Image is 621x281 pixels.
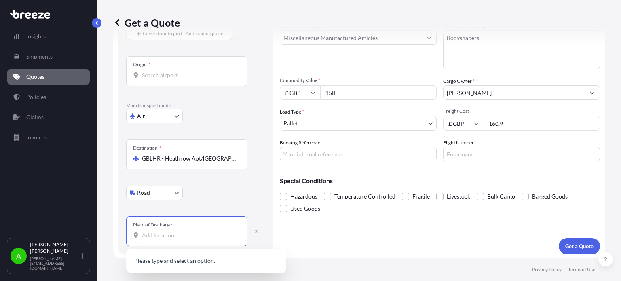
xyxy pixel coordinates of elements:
[568,266,595,273] p: Terms of Use
[484,116,600,131] input: Enter amount
[412,190,430,203] span: Fragile
[443,147,600,161] input: Enter name
[133,145,161,151] div: Destination
[280,139,320,147] label: Booking Reference
[126,109,183,123] button: Select transport
[532,190,568,203] span: Bagged Goods
[443,77,475,85] label: Cargo Owner
[444,85,585,100] input: Full name
[487,190,515,203] span: Bulk Cargo
[26,73,44,81] p: Quotes
[137,112,145,120] span: Air
[320,85,437,100] input: Type amount
[137,189,150,197] span: Road
[142,154,237,163] input: Destination
[290,190,317,203] span: Hazardous
[26,113,44,121] p: Claims
[280,147,437,161] input: Your internal reference
[26,32,46,40] p: Insights
[447,190,470,203] span: Livestock
[280,177,600,184] p: Special Conditions
[113,16,180,29] p: Get a Quote
[532,266,562,273] p: Privacy Policy
[133,222,172,228] div: Place of Discharge
[585,85,600,100] button: Show suggestions
[126,102,265,109] p: Main transport mode
[443,108,600,114] span: Freight Cost
[126,249,286,273] div: Show suggestions
[26,133,47,142] p: Invoices
[126,186,183,200] button: Select transport
[443,139,474,147] label: Flight Number
[280,77,437,84] span: Commodity Value
[129,252,283,270] p: Please type and select an option.
[30,256,80,270] p: [PERSON_NAME][EMAIL_ADDRESS][DOMAIN_NAME]
[283,119,298,127] span: Pallet
[142,231,237,239] input: Place of Discharge
[30,241,80,254] p: [PERSON_NAME] [PERSON_NAME]
[16,252,21,260] span: A
[565,242,594,250] p: Get a Quote
[26,53,53,61] p: Shipments
[290,203,320,215] span: Used Goods
[334,190,395,203] span: Temperature Controlled
[26,93,46,101] p: Policies
[133,61,150,68] div: Origin
[280,108,304,116] span: Load Type
[142,71,237,79] input: Origin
